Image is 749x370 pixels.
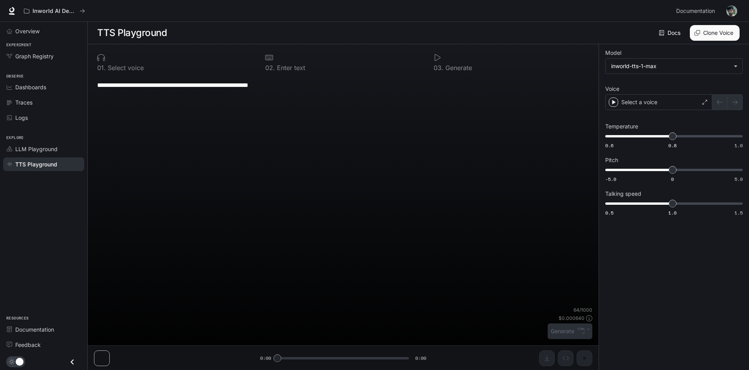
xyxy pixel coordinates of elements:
[726,5,737,16] img: User avatar
[20,3,89,19] button: All workspaces
[735,142,743,149] span: 1.0
[606,59,742,74] div: inworld-tts-1-max
[63,354,81,370] button: Close drawer
[559,315,584,321] p: $ 0.000640
[605,142,613,149] span: 0.6
[690,25,740,41] button: Clone Voice
[611,62,730,70] div: inworld-tts-1-max
[3,80,84,94] a: Dashboards
[434,65,443,71] p: 0 3 .
[33,8,76,14] p: Inworld AI Demos
[15,145,58,153] span: LLM Playground
[605,86,619,92] p: Voice
[15,325,54,334] span: Documentation
[3,49,84,63] a: Graph Registry
[3,96,84,109] a: Traces
[15,98,33,106] span: Traces
[605,176,616,182] span: -5.0
[3,142,84,156] a: LLM Playground
[15,27,40,35] span: Overview
[15,341,41,349] span: Feedback
[15,83,46,91] span: Dashboards
[724,3,740,19] button: User avatar
[275,65,305,71] p: Enter text
[671,176,674,182] span: 0
[443,65,472,71] p: Generate
[605,124,638,129] p: Temperature
[97,65,106,71] p: 0 1 .
[621,98,657,106] p: Select a voice
[657,25,684,41] a: Docs
[265,65,275,71] p: 0 2 .
[3,24,84,38] a: Overview
[3,338,84,352] a: Feedback
[605,209,613,216] span: 0.5
[3,323,84,336] a: Documentation
[15,160,57,168] span: TTS Playground
[3,111,84,125] a: Logs
[605,191,641,197] p: Talking speed
[97,25,167,41] h1: TTS Playground
[668,142,677,149] span: 0.8
[15,52,54,60] span: Graph Registry
[673,3,721,19] a: Documentation
[3,157,84,171] a: TTS Playground
[735,209,743,216] span: 1.5
[605,157,618,163] p: Pitch
[605,50,621,56] p: Model
[106,65,144,71] p: Select voice
[574,307,592,313] p: 64 / 1000
[676,6,715,16] span: Documentation
[15,114,28,122] span: Logs
[735,176,743,182] span: 5.0
[16,357,24,366] span: Dark mode toggle
[668,209,677,216] span: 1.0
